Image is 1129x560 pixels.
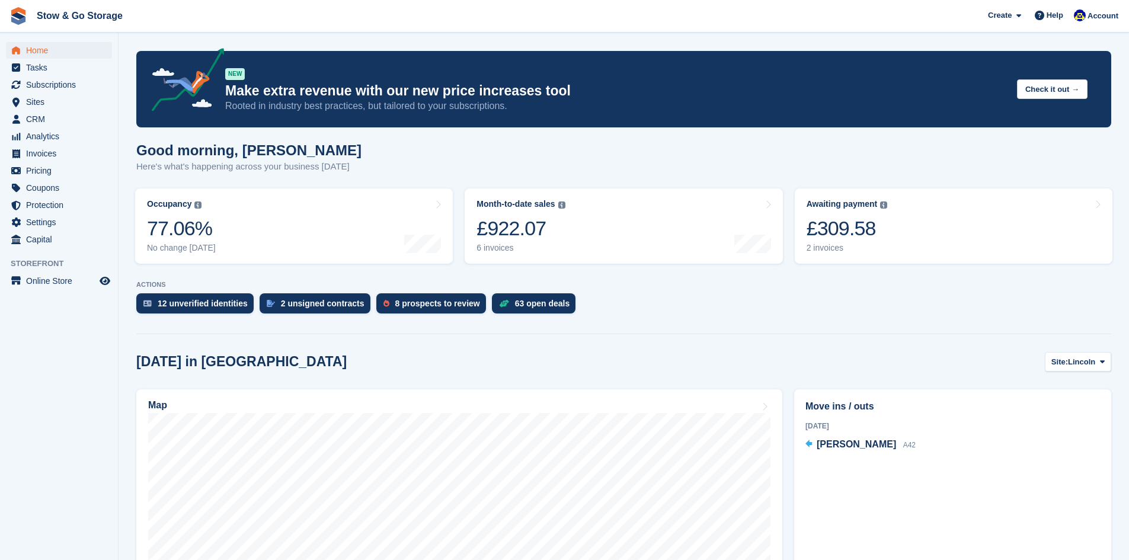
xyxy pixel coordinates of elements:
p: Here's what's happening across your business [DATE] [136,160,362,174]
a: 63 open deals [492,293,582,319]
div: Occupancy [147,199,191,209]
a: menu [6,145,112,162]
span: Analytics [26,128,97,145]
a: menu [6,128,112,145]
a: menu [6,273,112,289]
img: icon-info-grey-7440780725fd019a000dd9b08b2336e03edf1995a4989e88bcd33f0948082b44.svg [558,201,565,209]
button: Check it out → [1017,79,1088,99]
div: 6 invoices [476,243,565,253]
a: Awaiting payment £309.58 2 invoices [795,188,1112,264]
span: Coupons [26,180,97,196]
img: verify_identity-adf6edd0f0f0b5bbfe63781bf79b02c33cf7c696d77639b501bdc392416b5a36.svg [143,300,152,307]
a: menu [6,111,112,127]
div: Awaiting payment [807,199,878,209]
img: Rob Good-Stephenson [1074,9,1086,21]
h1: Good morning, [PERSON_NAME] [136,142,362,158]
img: icon-info-grey-7440780725fd019a000dd9b08b2336e03edf1995a4989e88bcd33f0948082b44.svg [880,201,887,209]
p: Make extra revenue with our new price increases tool [225,82,1008,100]
img: icon-info-grey-7440780725fd019a000dd9b08b2336e03edf1995a4989e88bcd33f0948082b44.svg [194,201,202,209]
div: NEW [225,68,245,80]
h2: [DATE] in [GEOGRAPHIC_DATA] [136,354,347,370]
span: CRM [26,111,97,127]
div: 63 open deals [515,299,570,308]
span: Online Store [26,273,97,289]
div: £309.58 [807,216,888,241]
span: Tasks [26,59,97,76]
div: 2 invoices [807,243,888,253]
span: [PERSON_NAME] [817,439,896,449]
span: Pricing [26,162,97,179]
div: No change [DATE] [147,243,216,253]
div: 8 prospects to review [395,299,480,308]
span: Account [1088,10,1118,22]
a: menu [6,162,112,179]
a: Month-to-date sales £922.07 6 invoices [465,188,782,264]
div: 2 unsigned contracts [281,299,364,308]
span: Subscriptions [26,76,97,93]
a: menu [6,231,112,248]
a: menu [6,180,112,196]
span: Create [988,9,1012,21]
span: Help [1047,9,1063,21]
img: price-adjustments-announcement-icon-8257ccfd72463d97f412b2fc003d46551f7dbcb40ab6d574587a9cd5c0d94... [142,48,225,116]
span: Home [26,42,97,59]
div: £922.07 [476,216,565,241]
a: Occupancy 77.06% No change [DATE] [135,188,453,264]
a: menu [6,59,112,76]
a: menu [6,197,112,213]
p: Rooted in industry best practices, but tailored to your subscriptions. [225,100,1008,113]
span: Storefront [11,258,118,270]
span: Site: [1051,356,1068,368]
span: Lincoln [1068,356,1095,368]
a: [PERSON_NAME] A42 [805,437,916,453]
button: Site: Lincoln [1045,352,1111,372]
div: 12 unverified identities [158,299,248,308]
a: menu [6,94,112,110]
span: Invoices [26,145,97,162]
span: A42 [903,441,916,449]
a: menu [6,42,112,59]
img: stora-icon-8386f47178a22dfd0bd8f6a31ec36ba5ce8667c1dd55bd0f319d3a0aa187defe.svg [9,7,27,25]
p: ACTIONS [136,281,1111,289]
img: prospect-51fa495bee0391a8d652442698ab0144808aea92771e9ea1ae160a38d050c398.svg [383,300,389,307]
span: Capital [26,231,97,248]
img: deal-1b604bf984904fb50ccaf53a9ad4b4a5d6e5aea283cecdc64d6e3604feb123c2.svg [499,299,509,308]
a: menu [6,76,112,93]
a: 12 unverified identities [136,293,260,319]
div: Month-to-date sales [476,199,555,209]
a: 8 prospects to review [376,293,492,319]
a: Stow & Go Storage [32,6,127,25]
span: Settings [26,214,97,231]
h2: Map [148,400,167,411]
div: 77.06% [147,216,216,241]
h2: Move ins / outs [805,399,1100,414]
div: [DATE] [805,421,1100,431]
a: Preview store [98,274,112,288]
img: contract_signature_icon-13c848040528278c33f63329250d36e43548de30e8caae1d1a13099fd9432cc5.svg [267,300,275,307]
a: 2 unsigned contracts [260,293,376,319]
span: Protection [26,197,97,213]
a: menu [6,214,112,231]
span: Sites [26,94,97,110]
